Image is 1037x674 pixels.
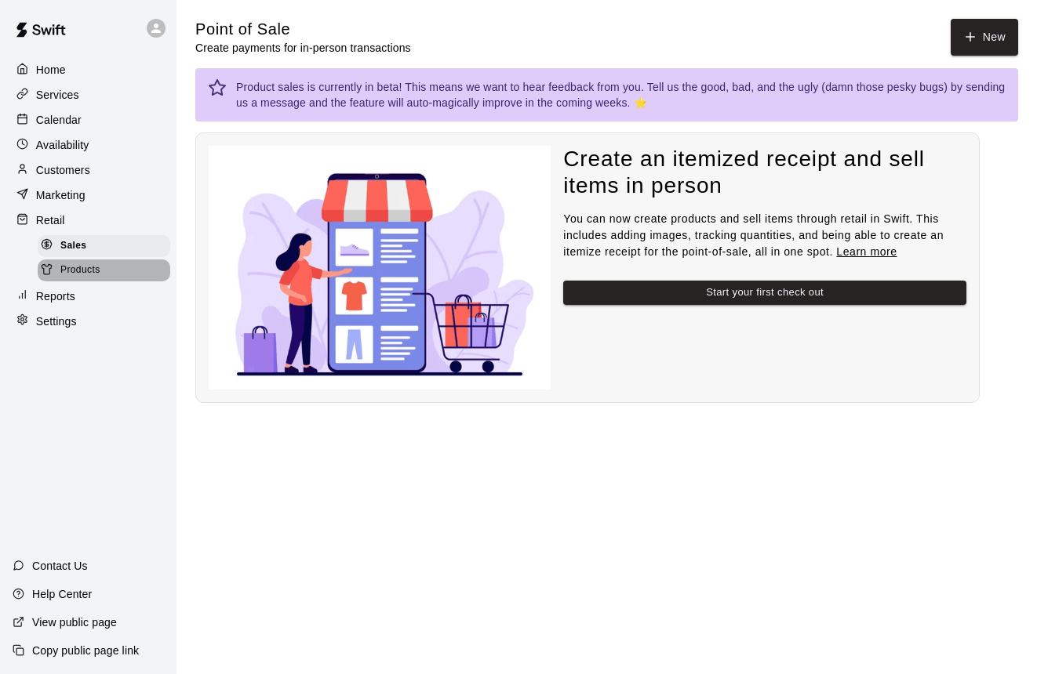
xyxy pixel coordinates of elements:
[195,19,411,40] h5: Point of Sale
[36,212,65,228] p: Retail
[36,162,90,178] p: Customers
[38,234,176,258] a: Sales
[13,183,164,207] a: Marketing
[563,212,944,258] span: You can now create products and sell items through retail in Swift. This includes adding images, ...
[236,81,1005,109] a: sending us a message
[38,235,170,257] div: Sales
[13,158,164,182] a: Customers
[13,310,164,333] a: Settings
[36,288,75,304] p: Reports
[38,259,170,281] div: Products
[563,281,966,305] button: Start your first check out
[13,108,164,132] a: Calendar
[36,187,86,203] p: Marketing
[236,73,1006,117] div: Product sales is currently in beta! This means we want to hear feedback from you. Tell us the goo...
[60,263,100,278] span: Products
[209,146,551,390] img: Nothing to see here
[36,313,77,329] p: Settings
[13,83,164,107] a: Services
[32,558,88,574] p: Contact Us
[32,643,139,658] p: Copy public page link
[36,137,89,153] p: Availability
[38,258,176,282] a: Products
[13,58,164,82] a: Home
[36,62,66,78] p: Home
[836,245,897,258] a: Learn more
[951,19,1018,56] button: New
[13,133,164,157] a: Availability
[563,146,966,200] h4: Create an itemized receipt and sell items in person
[36,87,79,103] p: Services
[32,586,92,602] p: Help Center
[13,284,164,308] a: Reports
[36,112,82,128] p: Calendar
[195,40,411,56] p: Create payments for in-person transactions
[32,614,117,630] p: View public page
[13,208,164,232] a: Retail
[60,238,86,254] span: Sales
